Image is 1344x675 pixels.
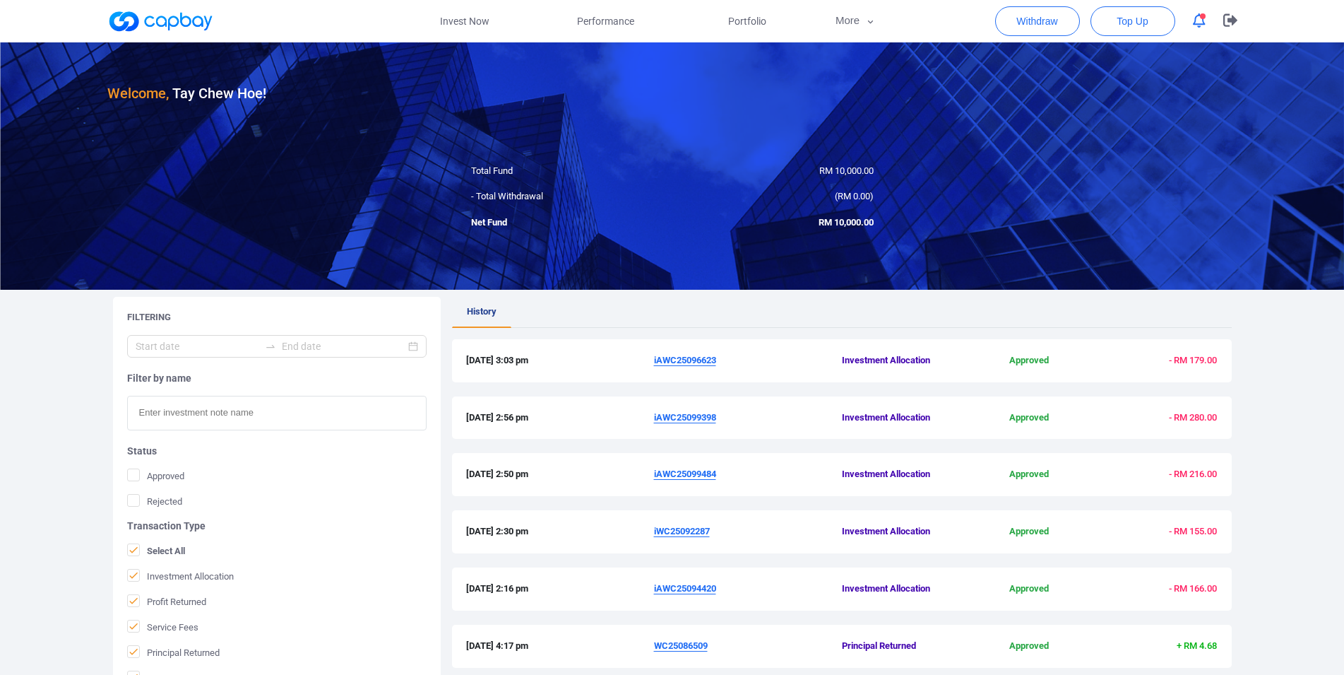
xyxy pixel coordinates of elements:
[654,469,716,479] u: iAWC25099484
[460,164,672,179] div: Total Fund
[819,217,874,228] span: RM 10,000.00
[466,639,654,654] span: [DATE] 4:17 pm
[842,353,967,368] span: Investment Allocation
[995,6,1080,36] button: Withdraw
[282,339,405,354] input: End date
[127,311,171,324] h5: Filtering
[1090,6,1175,36] button: Top Up
[1169,526,1217,536] span: - RM 155.00
[967,353,1092,368] span: Approved
[842,582,967,597] span: Investment Allocation
[967,639,1092,654] span: Approved
[127,469,184,483] span: Approved
[127,594,206,609] span: Profit Returned
[967,524,1092,539] span: Approved
[819,165,874,176] span: RM 10,000.00
[654,640,708,651] u: WC25086509
[460,216,672,230] div: Net Fund
[842,639,967,654] span: Principal Returned
[842,467,967,482] span: Investment Allocation
[842,411,967,425] span: Investment Allocation
[728,13,766,29] span: Portfolio
[466,582,654,597] span: [DATE] 2:16 pm
[127,494,182,508] span: Rejected
[107,82,266,105] h3: Tay Chew Hoe !
[136,339,259,354] input: Start date
[466,524,654,539] span: [DATE] 2:30 pm
[467,306,496,317] span: History
[1177,640,1217,651] span: + RM 4.68
[654,583,716,594] u: iAWC25094420
[466,411,654,425] span: [DATE] 2:56 pm
[967,582,1092,597] span: Approved
[1117,14,1148,28] span: Top Up
[1169,412,1217,423] span: - RM 280.00
[654,412,716,423] u: iAWC25099398
[127,544,185,558] span: Select All
[967,467,1092,482] span: Approved
[654,355,716,365] u: iAWC25096623
[127,620,198,634] span: Service Fees
[466,467,654,482] span: [DATE] 2:50 pm
[654,526,710,536] u: iWC25092287
[1169,355,1217,365] span: - RM 179.00
[842,524,967,539] span: Investment Allocation
[466,353,654,368] span: [DATE] 3:03 pm
[265,341,276,352] span: swap-right
[127,445,427,457] h5: Status
[460,189,672,204] div: - Total Withdrawal
[672,189,884,204] div: ( )
[107,85,169,102] span: Welcome,
[1169,583,1217,594] span: - RM 166.00
[127,569,234,583] span: Investment Allocation
[127,520,427,532] h5: Transaction Type
[577,13,634,29] span: Performance
[127,372,427,385] h5: Filter by name
[838,191,870,201] span: RM 0.00
[1169,469,1217,479] span: - RM 216.00
[127,396,427,430] input: Enter investment note name
[265,341,276,352] span: to
[127,645,220,659] span: Principal Returned
[967,411,1092,425] span: Approved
